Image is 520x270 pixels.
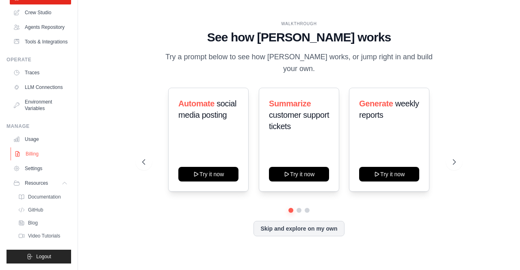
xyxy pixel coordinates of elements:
[359,99,393,108] span: Generate
[6,250,71,264] button: Logout
[15,204,71,216] a: GitHub
[15,217,71,229] a: Blog
[10,6,71,19] a: Crew Studio
[142,30,455,45] h1: See how [PERSON_NAME] works
[6,123,71,130] div: Manage
[28,207,43,213] span: GitHub
[10,35,71,48] a: Tools & Integrations
[15,191,71,203] a: Documentation
[28,233,60,239] span: Video Tutorials
[359,167,419,181] button: Try it now
[253,221,344,236] button: Skip and explore on my own
[28,220,38,226] span: Blog
[10,81,71,94] a: LLM Connections
[10,21,71,34] a: Agents Repository
[10,162,71,175] a: Settings
[269,99,311,108] span: Summarize
[10,95,71,115] a: Environment Variables
[178,99,214,108] span: Automate
[479,231,520,270] iframe: Chat Widget
[178,167,238,181] button: Try it now
[142,21,455,27] div: WALKTHROUGH
[269,167,329,181] button: Try it now
[10,177,71,190] button: Resources
[15,230,71,242] a: Video Tutorials
[25,180,48,186] span: Resources
[6,56,71,63] div: Operate
[11,147,72,160] a: Billing
[10,133,71,146] a: Usage
[269,110,329,131] span: customer support tickets
[10,66,71,79] a: Traces
[28,194,61,200] span: Documentation
[36,253,51,260] span: Logout
[162,51,435,75] p: Try a prompt below to see how [PERSON_NAME] works, or jump right in and build your own.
